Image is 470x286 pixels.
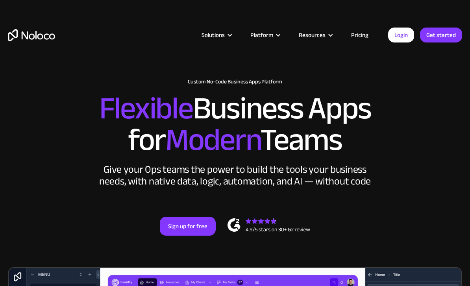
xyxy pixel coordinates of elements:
[97,164,373,187] div: Give your Ops teams the power to build the tools your business needs, with native data, logic, au...
[250,30,273,40] div: Platform
[99,79,193,138] span: Flexible
[202,30,225,40] div: Solutions
[420,28,462,42] a: Get started
[160,217,216,236] a: Sign up for free
[8,93,462,156] h2: Business Apps for Teams
[388,28,414,42] a: Login
[165,111,260,169] span: Modern
[8,79,462,85] h1: Custom No-Code Business Apps Platform
[299,30,326,40] div: Resources
[341,30,378,40] a: Pricing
